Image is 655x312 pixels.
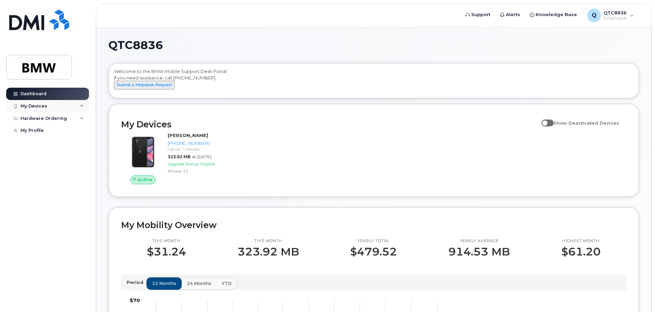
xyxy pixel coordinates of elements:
[114,82,175,87] a: Submit a Helpdesk Request
[114,68,633,96] div: Welcome to the BMW Mobile Support Desk Portal If you need assistance, call [PHONE_NUMBER].
[127,279,146,286] p: Period
[168,168,239,174] div: iPhone 11
[168,133,208,138] strong: [PERSON_NAME]
[168,154,191,159] span: 323.92 MB
[350,246,397,258] p: $479.52
[130,297,140,303] tspan: $70
[625,282,650,307] iframe: Messenger Launcher
[561,238,601,244] p: Highest month
[561,246,601,258] p: $61.20
[127,136,159,169] img: iPhone_11.jpg
[168,146,239,152] div: Carrier: T-Mobile
[237,246,299,258] p: 323.92 MB
[237,238,299,244] p: This month
[541,116,547,122] input: Show Deactivated Devices
[108,40,163,50] span: QTC8836
[114,81,175,89] button: Submit a Helpdesk Request
[554,120,619,126] span: Show Deactivated Devices
[168,161,199,166] span: Upgrade Status:
[222,280,232,287] span: YTD
[121,220,626,230] h2: My Mobility Overview
[138,176,153,183] span: Active
[201,161,215,166] span: Eligible
[448,246,510,258] p: 914.53 MB
[147,238,186,244] p: This month
[121,132,241,184] a: Active[PERSON_NAME][PHONE_NUMBER]Carrier: T-Mobile323.92 MBat [DATE]Upgrade Status:EligibleiPhone 11
[187,280,211,287] span: 24 months
[192,154,211,159] span: at [DATE]
[168,140,239,147] div: [PHONE_NUMBER]
[448,238,510,244] p: Yearly average
[350,238,397,244] p: Yearly total
[147,246,186,258] p: $31.24
[121,119,538,129] h2: My Devices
